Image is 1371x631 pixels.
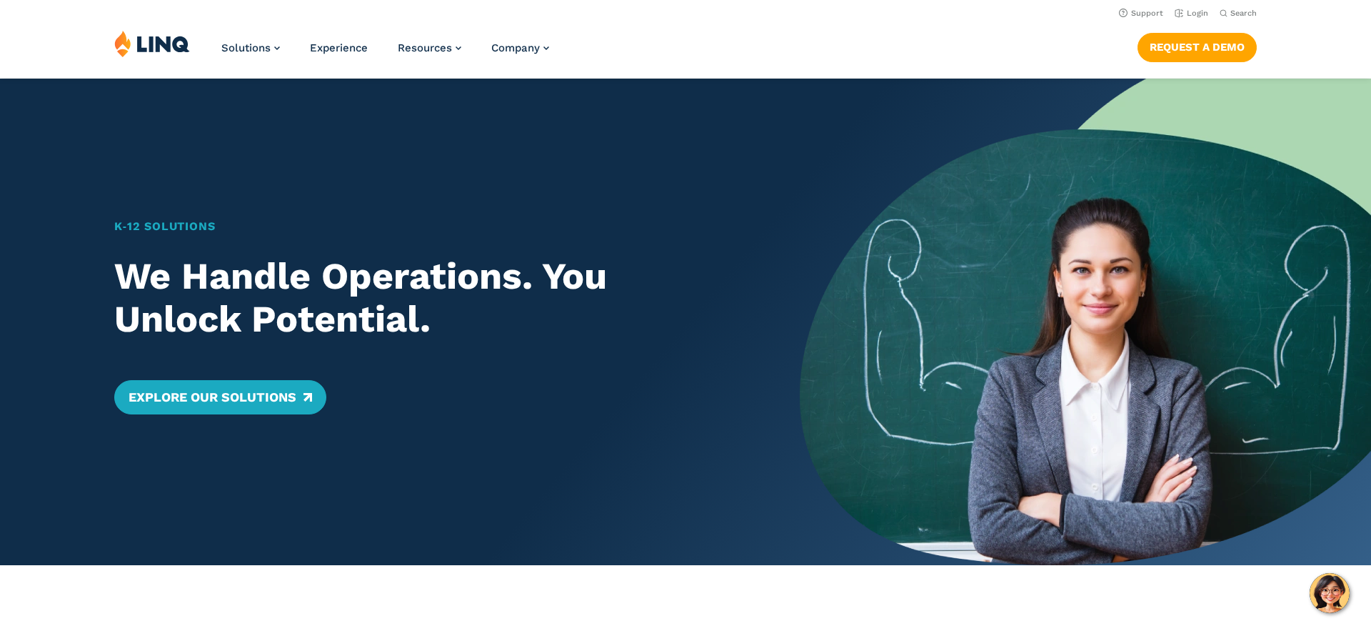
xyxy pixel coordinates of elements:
[1220,8,1257,19] button: Open Search Bar
[310,41,368,54] a: Experience
[398,41,452,54] span: Resources
[1175,9,1208,18] a: Login
[491,41,549,54] a: Company
[1310,573,1350,613] button: Hello, have a question? Let’s chat.
[1138,30,1257,61] nav: Button Navigation
[1138,33,1257,61] a: Request a Demo
[221,41,280,54] a: Solutions
[491,41,540,54] span: Company
[114,255,744,341] h2: We Handle Operations. You Unlock Potential.
[221,30,549,77] nav: Primary Navigation
[114,30,190,57] img: LINQ | K‑12 Software
[800,79,1371,565] img: Home Banner
[114,218,744,235] h1: K‑12 Solutions
[398,41,461,54] a: Resources
[1119,9,1163,18] a: Support
[221,41,271,54] span: Solutions
[1230,9,1257,18] span: Search
[114,380,326,414] a: Explore Our Solutions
